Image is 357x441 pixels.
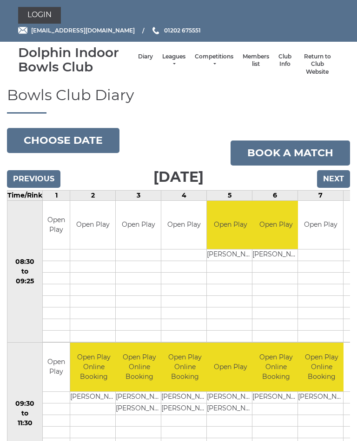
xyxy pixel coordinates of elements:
td: [PERSON_NAME] [207,403,254,415]
a: Members list [243,53,269,68]
button: Choose date [7,128,119,153]
td: 7 [298,190,344,200]
input: Next [317,170,350,188]
a: Leagues [162,53,185,68]
a: Phone us 01202 675551 [151,26,201,35]
a: Login [18,7,61,24]
a: Return to Club Website [301,53,334,76]
a: Book a match [231,141,350,166]
td: [PERSON_NAME] [298,391,345,403]
td: Open Play [116,201,161,249]
span: [EMAIL_ADDRESS][DOMAIN_NAME] [31,27,135,34]
td: [PERSON_NAME] [116,391,163,403]
td: 08:30 to 09:25 [7,200,43,343]
td: Time/Rink [7,190,43,200]
td: Open Play [161,201,206,249]
h1: Bowls Club Diary [7,87,350,114]
td: [PERSON_NAME] [70,391,117,403]
td: Open Play [43,201,70,249]
td: 6 [252,190,298,200]
img: Email [18,27,27,34]
td: Open Play Online Booking [70,343,117,391]
td: Open Play Online Booking [252,343,299,391]
td: [PERSON_NAME] [207,391,254,403]
div: Dolphin Indoor Bowls Club [18,45,133,74]
span: 01202 675551 [164,27,201,34]
td: Open Play Online Booking [298,343,345,391]
td: 3 [116,190,161,200]
td: [PERSON_NAME] [207,249,254,261]
a: Diary [138,53,153,61]
td: 4 [161,190,207,200]
td: [PERSON_NAME] [252,391,299,403]
td: 2 [70,190,116,200]
input: Previous [7,170,60,188]
td: Open Play [252,201,299,249]
td: Open Play [70,201,115,249]
td: Open Play Online Booking [116,343,163,391]
a: Email [EMAIL_ADDRESS][DOMAIN_NAME] [18,26,135,35]
td: Open Play [207,343,254,391]
td: Open Play [207,201,254,249]
td: Open Play Online Booking [161,343,208,391]
a: Club Info [278,53,291,68]
td: Open Play [298,201,343,249]
td: [PERSON_NAME] [116,403,163,415]
a: Competitions [195,53,233,68]
td: Open Play [43,343,70,391]
td: [PERSON_NAME] [161,403,208,415]
td: [PERSON_NAME] [252,249,299,261]
td: 1 [43,190,70,200]
img: Phone us [152,27,159,34]
td: [PERSON_NAME] [161,391,208,403]
td: 5 [207,190,252,200]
